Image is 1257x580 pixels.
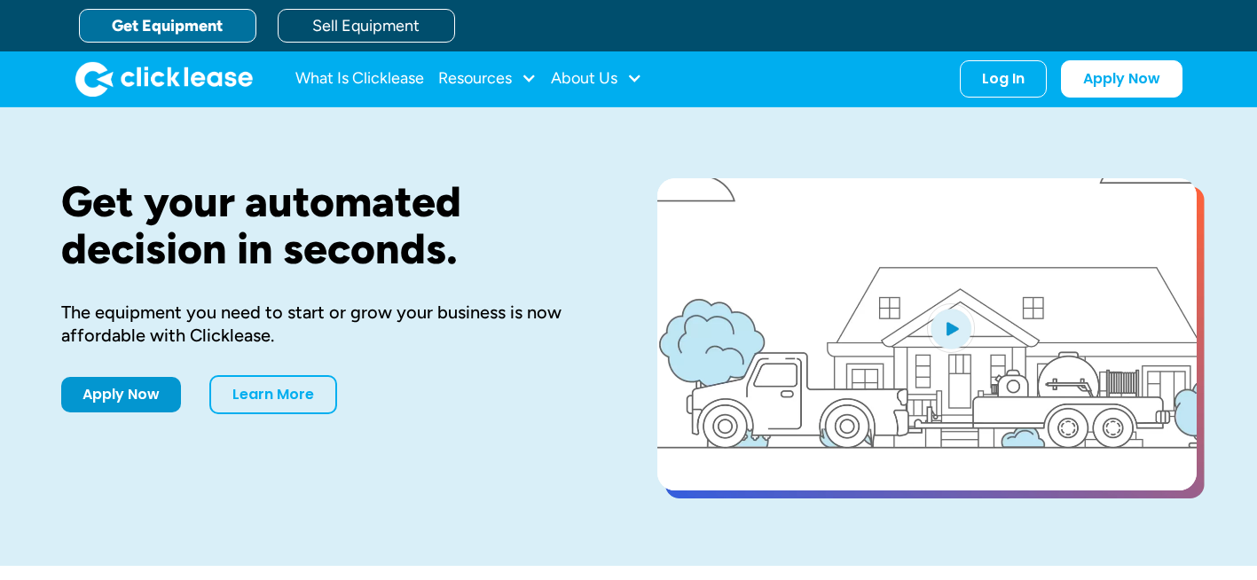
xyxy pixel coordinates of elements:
[278,9,455,43] a: Sell Equipment
[209,375,337,414] a: Learn More
[657,178,1197,490] a: open lightbox
[61,178,601,272] h1: Get your automated decision in seconds.
[438,61,537,97] div: Resources
[79,9,256,43] a: Get Equipment
[61,377,181,412] a: Apply Now
[61,301,601,347] div: The equipment you need to start or grow your business is now affordable with Clicklease.
[982,70,1025,88] div: Log In
[551,61,642,97] div: About Us
[75,61,253,97] img: Clicklease logo
[1061,60,1182,98] a: Apply Now
[295,61,424,97] a: What Is Clicklease
[75,61,253,97] a: home
[927,303,975,353] img: Blue play button logo on a light blue circular background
